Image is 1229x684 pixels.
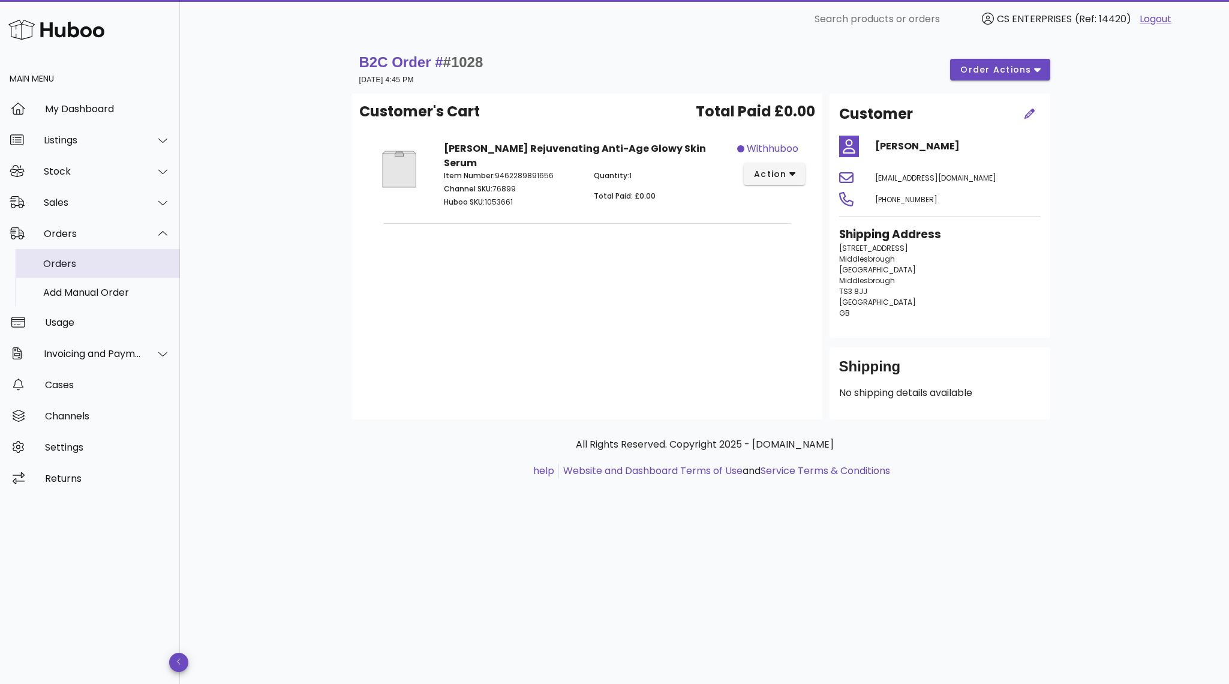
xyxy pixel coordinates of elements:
div: Orders [43,258,170,269]
div: Sales [44,197,142,208]
small: [DATE] 4:45 PM [359,76,414,84]
p: 9462289891656 [444,170,580,181]
span: Huboo SKU: [444,197,485,207]
span: Middlesbrough [839,254,895,264]
span: [GEOGRAPHIC_DATA] [839,297,916,307]
div: Listings [44,134,142,146]
span: action [753,168,787,181]
img: Product Image [369,142,429,197]
div: Channels [45,410,170,422]
span: Channel SKU: [444,184,492,194]
span: Total Paid £0.00 [696,101,815,122]
h2: Customer [839,103,913,125]
span: Item Number: [444,170,495,181]
span: CS ENTERPRISES [997,12,1072,26]
span: Quantity: [594,170,629,181]
span: Middlesbrough [839,275,895,286]
a: help [533,464,554,478]
p: 76899 [444,184,580,194]
div: Cases [45,379,170,391]
span: [GEOGRAPHIC_DATA] [839,265,916,275]
div: Stock [44,166,142,177]
button: order actions [950,59,1050,80]
div: My Dashboard [45,103,170,115]
button: action [744,163,806,185]
span: Customer's Cart [359,101,480,122]
p: No shipping details available [839,386,1041,400]
a: Service Terms & Conditions [761,464,890,478]
p: 1 [594,170,730,181]
span: [EMAIL_ADDRESS][DOMAIN_NAME] [875,173,996,183]
img: Huboo Logo [8,17,104,43]
div: Orders [44,228,142,239]
span: TS3 8JJ [839,286,867,296]
span: #1028 [443,54,483,70]
h3: Shipping Address [839,226,1041,243]
div: Usage [45,317,170,328]
span: order actions [960,64,1032,76]
a: Website and Dashboard Terms of Use [563,464,743,478]
span: (Ref: 14420) [1075,12,1131,26]
div: Shipping [839,357,1041,386]
span: Total Paid: £0.00 [594,191,656,201]
h4: [PERSON_NAME] [875,139,1041,154]
div: Returns [45,473,170,484]
strong: [PERSON_NAME] Rejuvenating Anti-Age Glowy Skin Serum [444,142,706,170]
a: Logout [1140,12,1171,26]
div: Invoicing and Payments [44,348,142,359]
p: 1053661 [444,197,580,208]
span: [PHONE_NUMBER] [875,194,937,205]
span: GB [839,308,850,318]
div: Add Manual Order [43,287,170,298]
p: All Rights Reserved. Copyright 2025 - [DOMAIN_NAME] [362,437,1048,452]
div: Settings [45,442,170,453]
span: withhuboo [747,142,798,156]
strong: B2C Order # [359,54,483,70]
span: [STREET_ADDRESS] [839,243,908,253]
li: and [559,464,890,478]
